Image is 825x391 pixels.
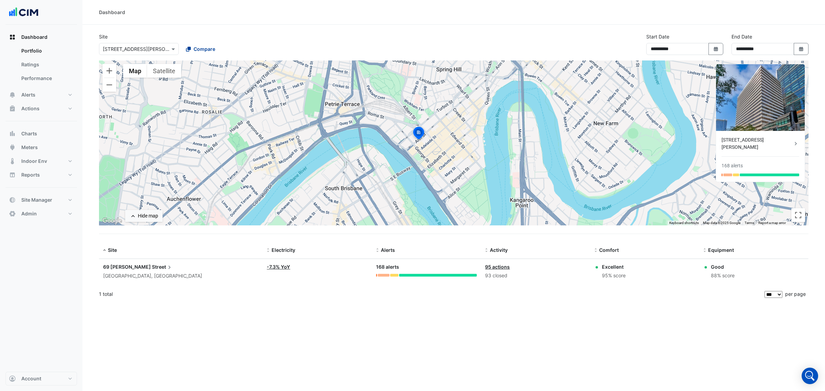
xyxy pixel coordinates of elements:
div: 88% score [711,272,735,280]
app-icon: Site Manager [9,197,16,203]
label: Site [99,33,108,40]
span: Indoor Env [21,158,47,165]
app-icon: Actions [9,105,16,112]
app-icon: Indoor Env [9,158,16,165]
span: Map data ©2025 Google [703,221,740,225]
span: Electricity [272,247,295,253]
div: 1 total [99,286,763,303]
span: Compare [194,45,215,53]
div: 168 alerts [376,263,477,271]
a: Performance [16,71,77,85]
fa-icon: Select Date [798,46,804,52]
span: Comfort [599,247,619,253]
app-icon: Charts [9,130,16,137]
div: 95% score [602,272,626,280]
span: 69 [PERSON_NAME] [103,264,151,270]
button: Alerts [5,88,77,102]
button: Reports [5,168,77,182]
a: Report a map error [758,221,786,225]
span: Account [21,375,41,382]
img: site-pin-selected.svg [411,126,426,142]
span: Alerts [21,91,35,98]
button: Show satellite imagery [147,64,181,78]
span: Activity [490,247,508,253]
span: Reports [21,171,40,178]
img: 69 Ann Street [716,64,805,131]
span: Site [108,247,117,253]
span: Street [152,263,173,271]
a: Ratings [16,58,77,71]
app-icon: Dashboard [9,34,16,41]
a: Open this area in Google Maps (opens a new window) [101,216,123,225]
a: -7.3% YoY [267,264,290,270]
img: Google [101,216,123,225]
button: Dashboard [5,30,77,44]
app-icon: Meters [9,144,16,151]
button: Indoor Env [5,154,77,168]
label: Start Date [646,33,669,40]
div: [STREET_ADDRESS][PERSON_NAME] [722,136,792,151]
app-icon: Alerts [9,91,16,98]
div: Good [711,263,735,270]
button: Compare [181,43,220,55]
a: Terms (opens in new tab) [745,221,754,225]
button: Admin [5,207,77,221]
button: Keyboard shortcuts [669,221,699,225]
button: Hide map [125,210,163,222]
span: Meters [21,144,38,151]
span: Equipment [708,247,734,253]
a: Portfolio [16,44,77,58]
app-icon: Reports [9,171,16,178]
button: Site Manager [5,193,77,207]
div: 168 alerts [722,162,743,169]
div: Excellent [602,263,626,270]
span: per page [785,291,806,297]
button: Zoom out [102,78,116,92]
div: 93 closed [485,272,586,280]
label: End Date [731,33,752,40]
span: Admin [21,210,37,217]
button: Charts [5,127,77,141]
div: Open Intercom Messenger [802,368,818,384]
span: Actions [21,105,40,112]
button: Zoom in [102,64,116,78]
span: Site Manager [21,197,52,203]
button: Toggle fullscreen view [791,208,805,222]
button: Meters [5,141,77,154]
button: Actions [5,102,77,115]
div: [GEOGRAPHIC_DATA], [GEOGRAPHIC_DATA] [103,272,258,280]
span: Alerts [381,247,395,253]
span: Dashboard [21,34,47,41]
a: 95 actions [485,264,510,270]
app-icon: Admin [9,210,16,217]
img: Company Logo [8,5,39,19]
fa-icon: Select Date [713,46,719,52]
div: Hide map [138,212,158,220]
span: Charts [21,130,37,137]
button: Account [5,372,77,386]
button: Show street map [123,64,147,78]
div: Dashboard [99,9,125,16]
div: Dashboard [5,44,77,88]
